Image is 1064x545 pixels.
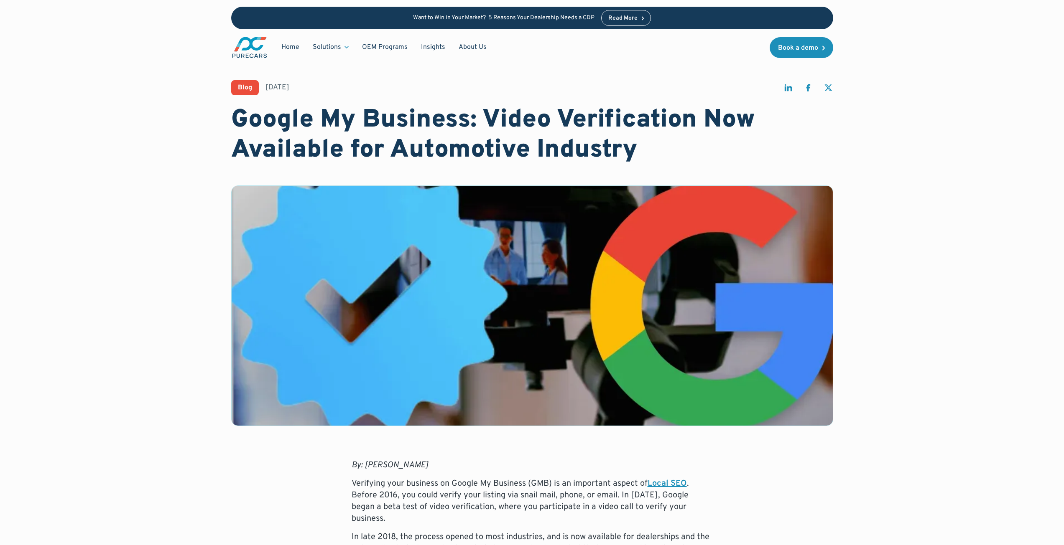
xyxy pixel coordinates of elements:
[648,478,687,489] a: Local SEO
[231,105,833,165] h1: Google My Business: Video Verification Now Available for Automotive Industry
[231,36,268,59] img: purecars logo
[452,39,493,55] a: About Us
[275,39,306,55] a: Home
[783,83,793,96] a: share on linkedin
[778,45,818,51] div: Book a demo
[352,460,428,471] em: By: [PERSON_NAME]
[352,478,713,525] p: Verifying your business on Google My Business (GMB) is an important aspect of . Before 2016, you ...
[413,15,595,22] p: Want to Win in Your Market? 5 Reasons Your Dealership Needs a CDP
[823,83,833,96] a: share on twitter
[231,36,268,59] a: main
[608,15,638,21] div: Read More
[803,83,813,96] a: share on facebook
[770,37,833,58] a: Book a demo
[238,84,252,91] div: Blog
[265,82,289,93] div: [DATE]
[313,43,341,52] div: Solutions
[414,39,452,55] a: Insights
[306,39,355,55] div: Solutions
[355,39,414,55] a: OEM Programs
[601,10,651,26] a: Read More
